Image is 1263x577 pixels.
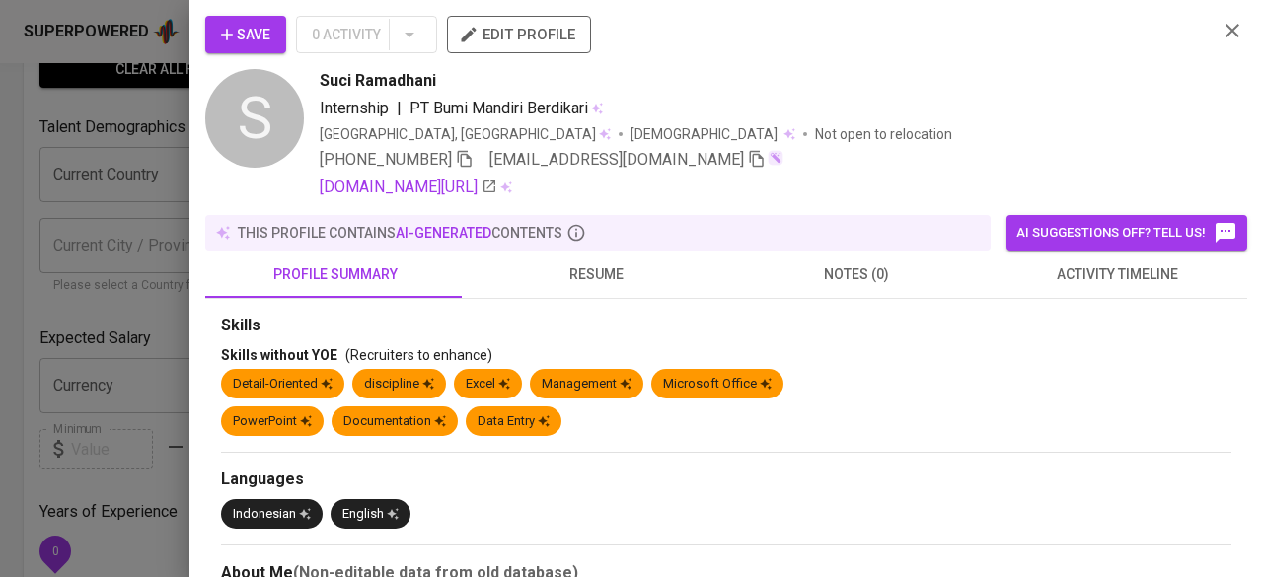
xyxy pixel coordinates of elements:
[238,223,562,243] p: this profile contains contents
[447,26,591,41] a: edit profile
[1016,221,1237,245] span: AI suggestions off? Tell us!
[542,375,631,394] div: Management
[447,16,591,53] button: edit profile
[463,22,575,47] span: edit profile
[396,225,491,241] span: AI-generated
[466,375,510,394] div: Excel
[221,315,1231,337] div: Skills
[397,97,402,120] span: |
[233,505,311,524] div: Indonesian
[999,262,1235,287] span: activity timeline
[217,262,454,287] span: profile summary
[768,150,783,166] img: magic_wand.svg
[205,69,304,168] div: S
[320,124,611,144] div: [GEOGRAPHIC_DATA], [GEOGRAPHIC_DATA]
[320,99,389,117] span: Internship
[489,150,744,169] span: [EMAIL_ADDRESS][DOMAIN_NAME]
[221,469,1231,491] div: Languages
[738,262,975,287] span: notes (0)
[205,16,286,53] button: Save
[1006,215,1247,251] button: AI suggestions off? Tell us!
[233,375,333,394] div: Detail-Oriented
[343,412,446,431] div: Documentation
[631,124,780,144] span: [DEMOGRAPHIC_DATA]
[221,347,337,363] span: Skills without YOE
[663,375,772,394] div: Microsoft Office
[364,375,434,394] div: discipline
[409,99,588,117] span: PT Bumi Mandiri Berdikari
[345,347,492,363] span: (Recruiters to enhance)
[342,505,399,524] div: English
[320,176,497,199] a: [DOMAIN_NAME][URL]
[221,23,270,47] span: Save
[233,412,312,431] div: PowerPoint
[478,262,714,287] span: resume
[320,150,452,169] span: [PHONE_NUMBER]
[320,69,436,93] span: Suci Ramadhani
[815,124,952,144] p: Not open to relocation
[478,412,550,431] div: Data Entry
